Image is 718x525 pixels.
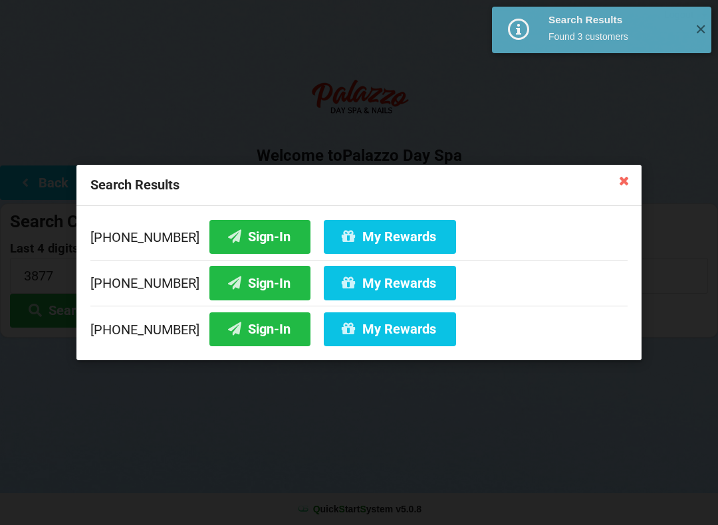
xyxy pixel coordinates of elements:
div: Search Results [76,165,642,206]
button: Sign-In [209,312,310,346]
div: [PHONE_NUMBER] [90,306,628,346]
button: My Rewards [324,312,456,346]
div: Found 3 customers [548,30,685,43]
button: My Rewards [324,220,456,254]
div: [PHONE_NUMBER] [90,260,628,306]
button: Sign-In [209,266,310,300]
div: [PHONE_NUMBER] [90,220,628,260]
div: Search Results [548,13,685,27]
button: Sign-In [209,220,310,254]
button: My Rewards [324,266,456,300]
